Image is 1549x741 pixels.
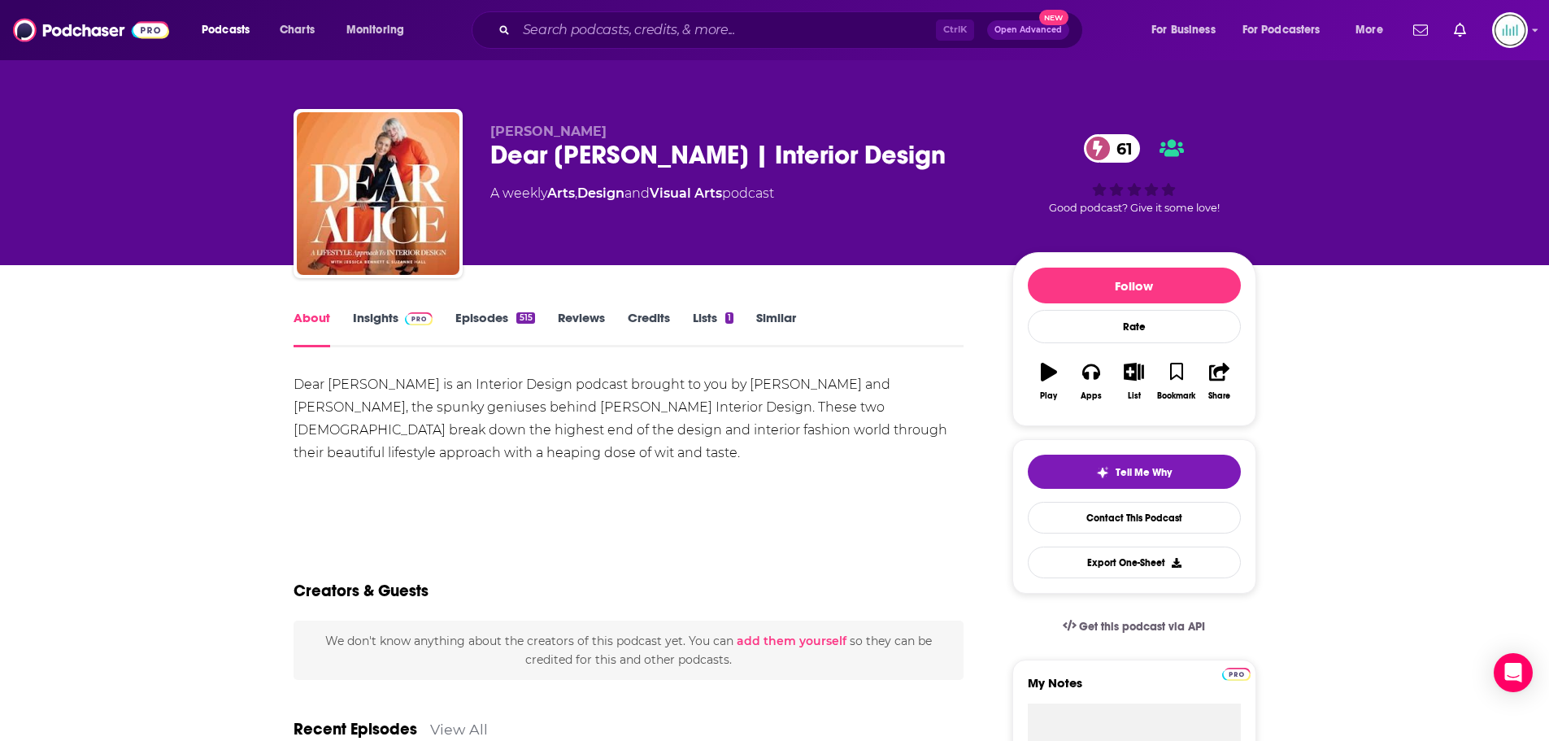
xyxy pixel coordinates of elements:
a: Get this podcast via API [1050,607,1219,647]
button: Show profile menu [1492,12,1528,48]
div: Play [1040,391,1057,401]
a: Episodes515 [455,310,534,347]
div: Apps [1081,391,1102,401]
button: open menu [1232,17,1344,43]
div: Share [1208,391,1230,401]
button: open menu [1140,17,1236,43]
button: Export One-Sheet [1028,547,1241,578]
div: List [1128,391,1141,401]
a: Visual Arts [650,185,722,201]
button: open menu [1344,17,1403,43]
label: My Notes [1028,675,1241,704]
span: Open Advanced [994,26,1062,34]
a: Arts [547,185,575,201]
div: Search podcasts, credits, & more... [487,11,1099,49]
span: For Podcasters [1242,19,1321,41]
span: Charts [280,19,315,41]
div: 515 [516,312,534,324]
span: Tell Me Why [1116,466,1172,479]
button: Share [1198,352,1240,411]
a: 61 [1084,134,1141,163]
span: Monitoring [346,19,404,41]
span: Logged in as podglomerate [1492,12,1528,48]
a: Reviews [558,310,605,347]
a: View All [430,721,488,738]
button: Follow [1028,268,1241,303]
span: We don't know anything about the creators of this podcast yet . You can so they can be credited f... [325,634,932,666]
span: [PERSON_NAME] [490,124,607,139]
span: , [575,185,577,201]
span: Get this podcast via API [1079,620,1205,634]
span: New [1039,10,1068,25]
a: Show notifications dropdown [1407,16,1434,44]
button: tell me why sparkleTell Me Why [1028,455,1241,489]
img: Podchaser - Follow, Share and Rate Podcasts [13,15,169,46]
div: Open Intercom Messenger [1494,653,1533,692]
a: Recent Episodes [294,719,417,739]
button: open menu [335,17,425,43]
a: Contact This Podcast [1028,502,1241,534]
div: 1 [725,312,733,324]
a: Credits [628,310,670,347]
input: Search podcasts, credits, & more... [516,17,936,43]
a: Lists1 [693,310,733,347]
div: Dear [PERSON_NAME] is an Interior Design podcast brought to you by [PERSON_NAME] and [PERSON_NAME... [294,373,964,464]
span: For Business [1151,19,1216,41]
div: 61Good podcast? Give it some love! [1012,124,1256,224]
span: Ctrl K [936,20,974,41]
a: Similar [756,310,796,347]
a: Design [577,185,624,201]
img: Podchaser Pro [1222,668,1251,681]
a: Show notifications dropdown [1447,16,1473,44]
a: About [294,310,330,347]
a: Charts [269,17,324,43]
div: Bookmark [1157,391,1195,401]
img: tell me why sparkle [1096,466,1109,479]
a: InsightsPodchaser Pro [353,310,433,347]
span: and [624,185,650,201]
button: Bookmark [1155,352,1198,411]
span: Good podcast? Give it some love! [1049,202,1220,214]
span: More [1355,19,1383,41]
span: Podcasts [202,19,250,41]
img: Dear Alice | Interior Design [297,112,459,275]
img: User Profile [1492,12,1528,48]
div: Rate [1028,310,1241,343]
h2: Creators & Guests [294,581,429,601]
button: add them yourself [737,634,846,647]
div: A weekly podcast [490,184,774,203]
a: Pro website [1222,665,1251,681]
img: Podchaser Pro [405,312,433,325]
button: open menu [190,17,271,43]
button: Play [1028,352,1070,411]
button: Apps [1070,352,1112,411]
button: List [1112,352,1155,411]
span: 61 [1100,134,1141,163]
button: Open AdvancedNew [987,20,1069,40]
